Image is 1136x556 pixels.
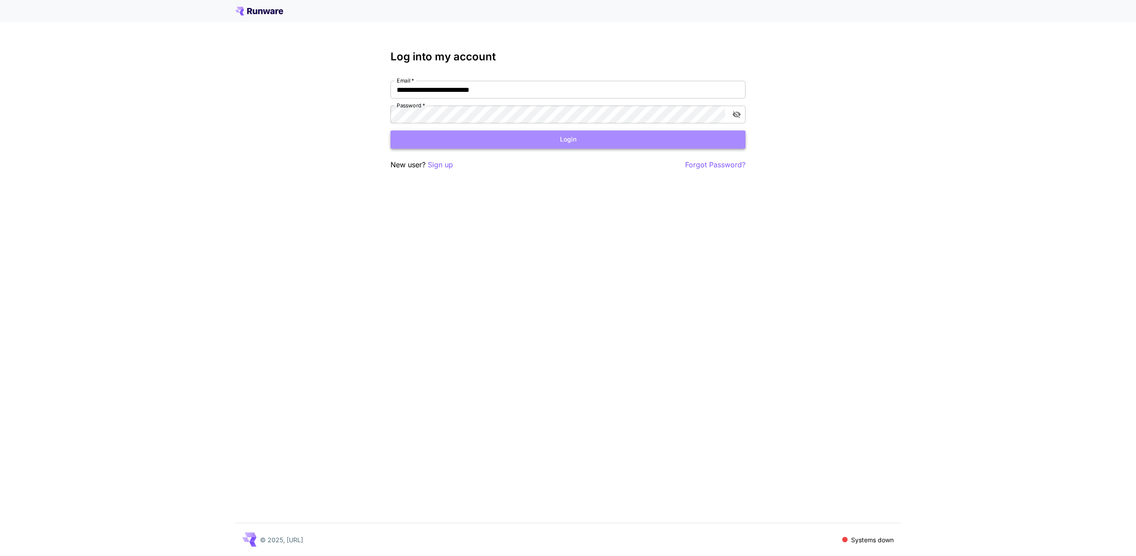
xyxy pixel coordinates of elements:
[390,159,453,170] p: New user?
[851,535,894,544] p: Systems down
[260,535,303,544] p: © 2025, [URL]
[397,77,414,84] label: Email
[390,130,745,149] button: Login
[729,106,745,122] button: toggle password visibility
[397,102,425,109] label: Password
[390,51,745,63] h3: Log into my account
[428,159,453,170] button: Sign up
[685,159,745,170] button: Forgot Password?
